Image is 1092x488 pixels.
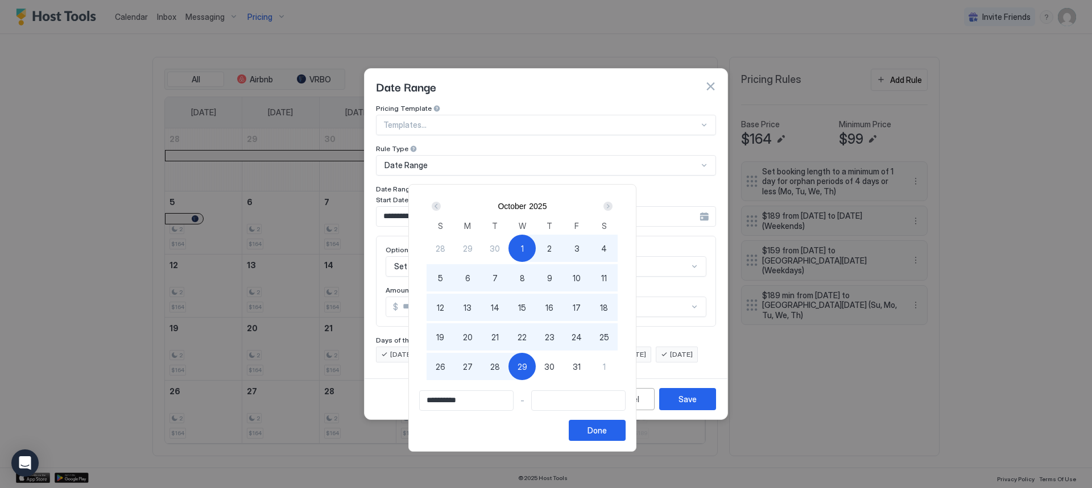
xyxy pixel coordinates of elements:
button: 3 [563,235,590,262]
button: 31 [563,353,590,380]
input: Input Field [420,391,513,410]
button: 12 [427,294,454,321]
span: 25 [599,331,609,343]
button: 21 [481,323,508,351]
span: M [464,220,471,232]
button: 7 [481,264,508,291]
span: 30 [490,243,500,255]
button: Next [599,199,615,213]
button: 4 [590,235,618,262]
span: 21 [491,331,499,343]
button: 22 [508,323,536,351]
span: 18 [600,302,608,314]
button: 5 [427,264,454,291]
button: Prev [429,199,445,213]
button: 10 [563,264,590,291]
span: 31 [573,361,581,373]
button: 19 [427,323,454,351]
span: 23 [545,331,555,343]
span: 12 [437,302,444,314]
button: 28 [481,353,508,380]
button: 28 [427,235,454,262]
input: Input Field [532,391,625,410]
button: 29 [454,235,481,262]
button: 18 [590,294,618,321]
span: 30 [544,361,555,373]
button: 27 [454,353,481,380]
button: 11 [590,264,618,291]
span: T [492,220,498,232]
button: 15 [508,294,536,321]
button: Done [569,420,626,441]
span: - [520,395,524,406]
div: Done [588,424,607,436]
button: 24 [563,323,590,351]
span: 3 [574,243,580,255]
button: 29 [508,353,536,380]
button: 26 [427,353,454,380]
button: 23 [536,323,563,351]
span: 15 [518,302,526,314]
button: October [498,202,526,211]
button: 9 [536,264,563,291]
span: 22 [518,331,527,343]
button: 2 [536,235,563,262]
button: 2025 [529,202,547,211]
span: 7 [493,272,498,284]
button: 20 [454,323,481,351]
span: 1 [521,243,524,255]
span: 28 [436,243,445,255]
span: 20 [463,331,473,343]
span: S [602,220,607,232]
button: 1 [508,235,536,262]
span: 6 [465,272,470,284]
button: 30 [481,235,508,262]
button: 17 [563,294,590,321]
span: S [438,220,443,232]
span: T [547,220,552,232]
button: 14 [481,294,508,321]
span: 28 [490,361,500,373]
span: 29 [518,361,527,373]
span: 13 [464,302,471,314]
button: 1 [590,353,618,380]
span: 8 [520,272,525,284]
span: 16 [545,302,553,314]
span: 1 [603,361,606,373]
span: 5 [438,272,443,284]
span: 14 [491,302,499,314]
span: W [519,220,526,232]
button: 8 [508,264,536,291]
button: 6 [454,264,481,291]
button: 13 [454,294,481,321]
span: 19 [436,331,444,343]
span: 9 [547,272,552,284]
button: 25 [590,323,618,351]
button: 30 [536,353,563,380]
span: 17 [573,302,581,314]
span: 29 [463,243,473,255]
span: 10 [573,272,581,284]
span: 27 [463,361,473,373]
div: Open Intercom Messenger [11,449,39,477]
span: 2 [547,243,552,255]
span: 4 [601,243,607,255]
span: F [574,220,579,232]
button: 16 [536,294,563,321]
span: 24 [572,331,582,343]
span: 11 [601,272,607,284]
span: 26 [436,361,445,373]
